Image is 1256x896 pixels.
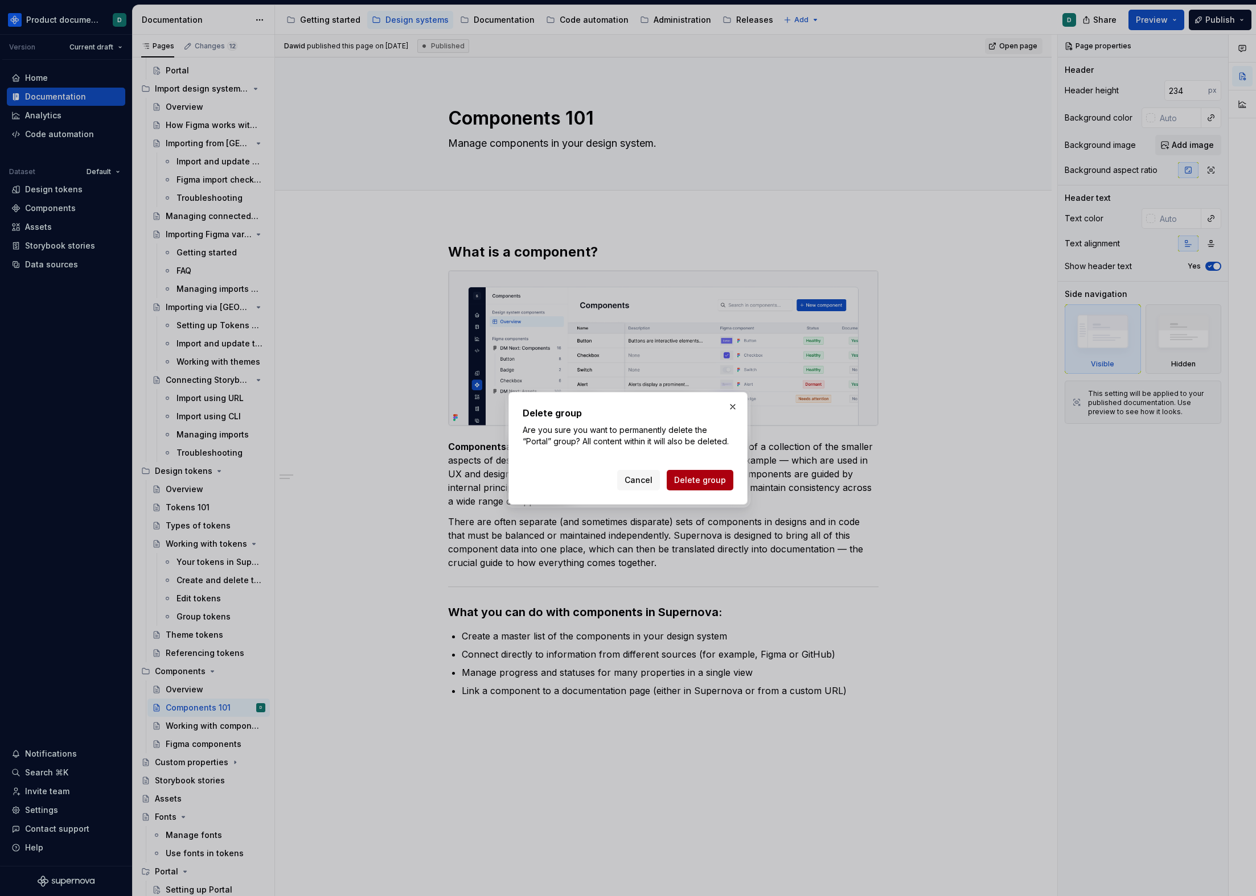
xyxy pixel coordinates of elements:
[667,470,733,490] button: Delete group
[523,406,733,420] h2: Delete group
[617,470,660,490] button: Cancel
[625,474,652,486] span: Cancel
[523,424,733,447] p: Are you sure you want to permanently delete the “Portal” group? All content within it will also b...
[674,474,726,486] span: Delete group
